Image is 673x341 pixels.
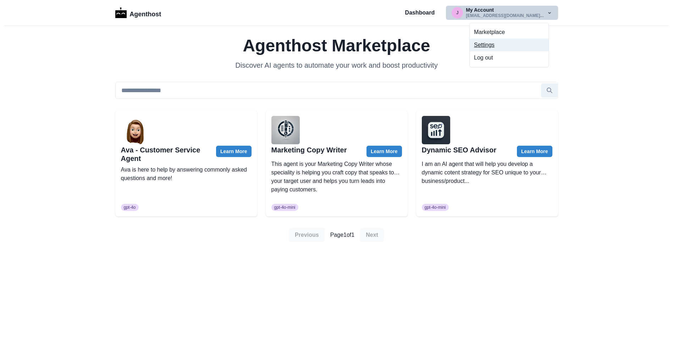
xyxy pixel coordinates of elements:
[271,160,402,201] p: This agent is your Marketing Copy Writer whose speciality is helping you craft copy that speaks t...
[366,146,402,157] a: Learn More
[271,146,347,154] a: Marketing Copy Writer
[216,146,251,157] a: Learn More
[470,39,548,51] button: Settings
[517,146,552,157] a: Learn More
[115,7,127,18] img: Logo
[360,228,384,242] button: Next
[115,7,161,19] a: LogoAgenthost
[422,160,552,201] p: I am an AI agent that will help you develop a dynamic cotent strategy for SEO unique to your busi...
[289,228,325,242] button: Previous
[121,116,149,144] img: Ava - Customer Service Agent
[121,146,200,162] a: Ava - Customer Service Agent
[330,231,355,239] p: Page 1 of 1
[115,37,558,54] h1: Agenthost Marketplace
[470,26,548,39] button: Marketplace
[115,60,558,71] p: Discover AI agents to automate your work and boost productivity
[124,205,136,210] span: gpt-4o
[129,7,161,19] p: Agenthost
[422,116,450,144] img: Dynamic SEO Advisor
[425,205,446,210] span: gpt-4o-mini
[446,6,558,20] button: jharricts@gmail.comMy Account[EMAIL_ADDRESS][DOMAIN_NAME]...
[274,205,296,210] span: gpt-4o-mini
[470,51,548,64] button: Log out
[121,166,252,201] p: Ava is here to help by answering commonly asked questions and more!
[405,9,435,17] a: Dashboard
[271,116,300,144] img: Marketing Copy Writer
[422,146,496,154] a: Dynamic SEO Advisor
